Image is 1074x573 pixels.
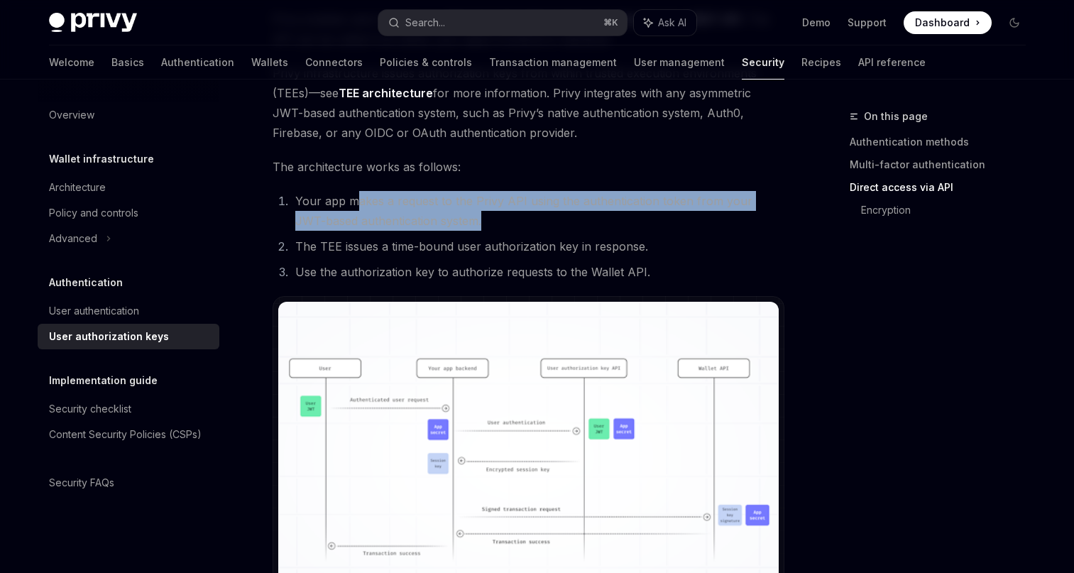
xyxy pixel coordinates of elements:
[291,262,784,282] li: Use the authorization key to authorize requests to the Wallet API.
[49,400,131,418] div: Security checklist
[38,396,219,422] a: Security checklist
[848,16,887,30] a: Support
[273,157,784,177] span: The architecture works as follows:
[904,11,992,34] a: Dashboard
[405,14,445,31] div: Search...
[603,17,618,28] span: ⌘ K
[801,45,841,80] a: Recipes
[38,298,219,324] a: User authentication
[49,426,202,443] div: Content Security Policies (CSPs)
[38,422,219,447] a: Content Security Policies (CSPs)
[38,175,219,200] a: Architecture
[273,63,784,143] span: Privy infrastructure issues authorization keys from within trusted execution environments (TEEs)—...
[38,324,219,349] a: User authorization keys
[634,10,696,36] button: Ask AI
[291,191,784,231] li: Your app makes a request to the Privy API using the authentication token from your JWT-based auth...
[49,274,123,291] h5: Authentication
[850,176,1037,199] a: Direct access via API
[49,302,139,320] div: User authentication
[658,16,686,30] span: Ask AI
[38,470,219,496] a: Security FAQs
[49,230,97,247] div: Advanced
[380,45,472,80] a: Policies & controls
[251,45,288,80] a: Wallets
[38,200,219,226] a: Policy and controls
[49,13,137,33] img: dark logo
[49,474,114,491] div: Security FAQs
[49,328,169,345] div: User authorization keys
[49,45,94,80] a: Welcome
[49,151,154,168] h5: Wallet infrastructure
[1003,11,1026,34] button: Toggle dark mode
[339,86,433,101] a: TEE architecture
[305,45,363,80] a: Connectors
[49,204,138,222] div: Policy and controls
[38,102,219,128] a: Overview
[49,107,94,124] div: Overview
[850,131,1037,153] a: Authentication methods
[858,45,926,80] a: API reference
[864,108,928,125] span: On this page
[49,372,158,389] h5: Implementation guide
[742,45,784,80] a: Security
[378,10,627,36] button: Search...⌘K
[111,45,144,80] a: Basics
[861,199,1037,222] a: Encryption
[161,45,234,80] a: Authentication
[49,179,106,196] div: Architecture
[291,236,784,256] li: The TEE issues a time-bound user authorization key in response.
[850,153,1037,176] a: Multi-factor authentication
[802,16,831,30] a: Demo
[915,16,970,30] span: Dashboard
[634,45,725,80] a: User management
[489,45,617,80] a: Transaction management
